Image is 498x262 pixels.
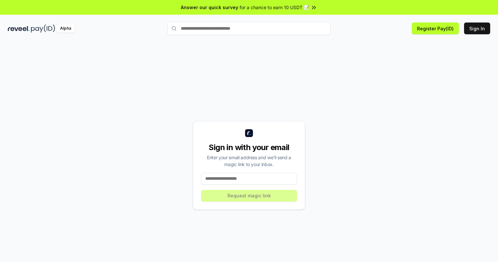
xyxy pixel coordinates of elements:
img: pay_id [31,24,55,33]
button: Register Pay(ID) [412,23,459,34]
span: Answer our quick survey [181,4,238,11]
div: Sign in with your email [201,142,297,153]
button: Sign In [464,23,490,34]
span: for a chance to earn 10 USDT 📝 [240,4,309,11]
div: Enter your email address and we’ll send a magic link to your inbox. [201,154,297,168]
div: Alpha [56,24,75,33]
img: reveel_dark [8,24,30,33]
img: logo_small [245,129,253,137]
